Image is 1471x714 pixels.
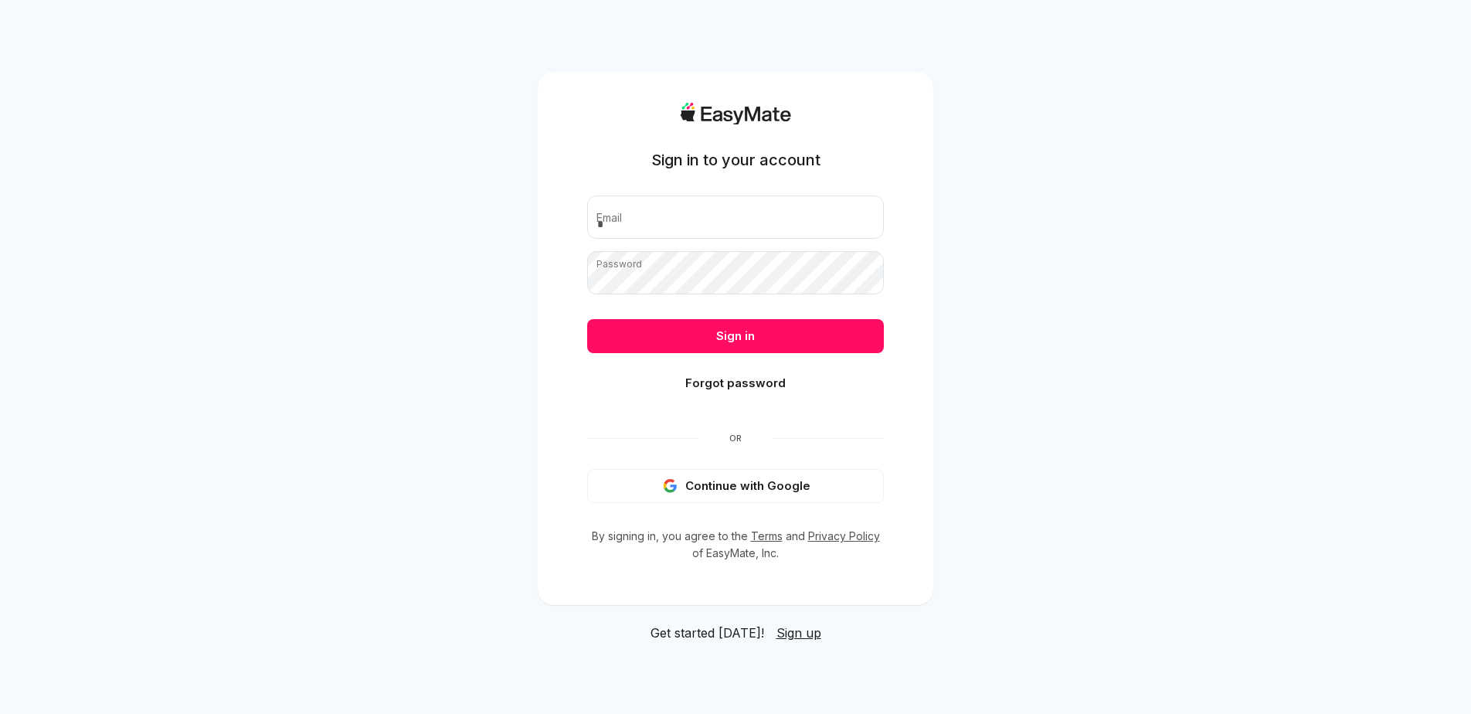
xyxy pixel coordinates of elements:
button: Continue with Google [587,469,884,503]
a: Privacy Policy [808,529,880,542]
a: Sign up [776,624,821,642]
span: Or [698,432,773,444]
a: Terms [751,529,783,542]
span: Sign up [776,625,821,641]
button: Sign in [587,319,884,353]
p: By signing in, you agree to the and of EasyMate, Inc. [587,528,884,562]
span: Get started [DATE]! [651,624,764,642]
h1: Sign in to your account [651,149,820,171]
button: Forgot password [587,366,884,400]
